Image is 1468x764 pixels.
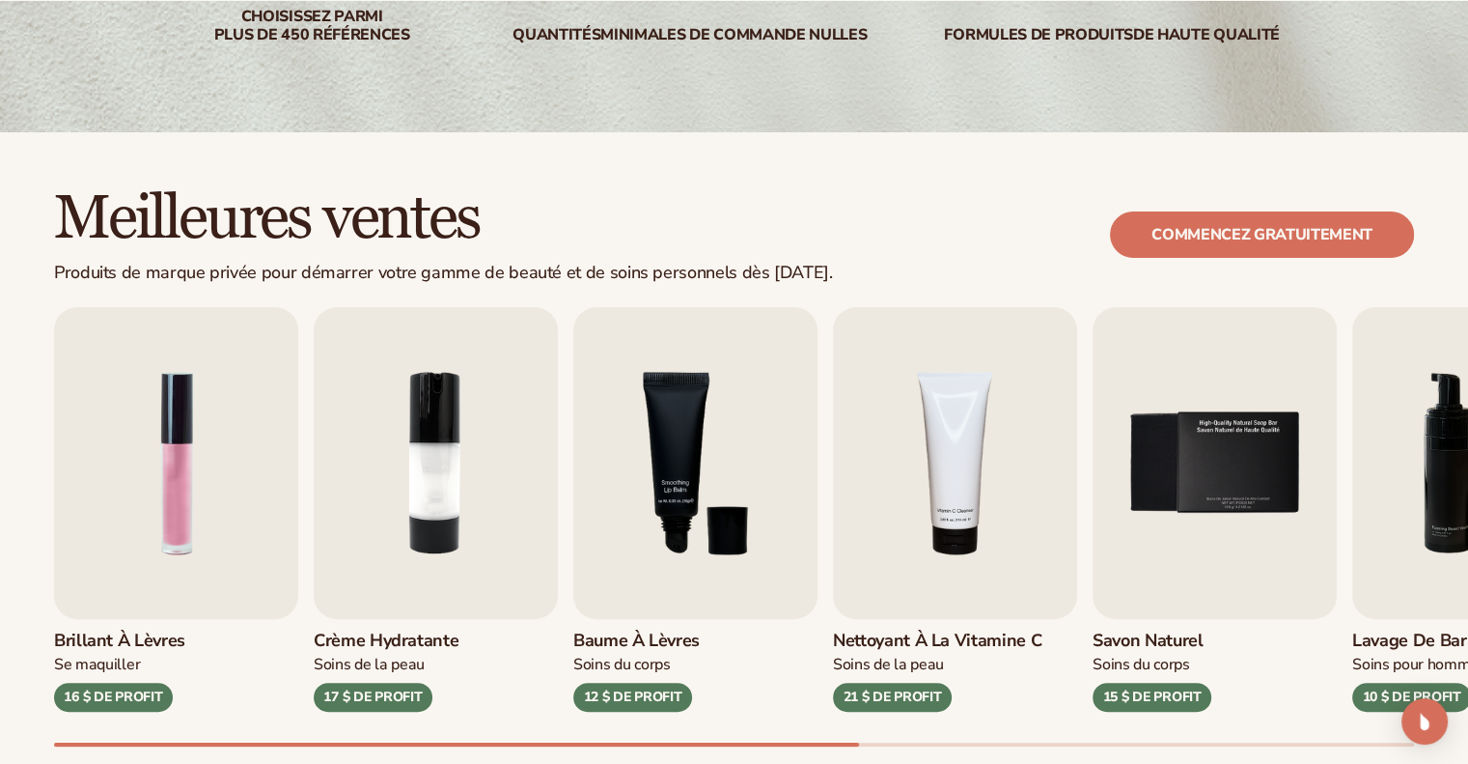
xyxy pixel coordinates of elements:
font: Commencez gratuitement [1151,224,1372,245]
a: 1 / 9 [54,307,298,712]
font: 12 $ DE PROFIT [583,688,681,706]
font: Formules de produits [944,24,1133,45]
div: Open Intercom Messenger [1401,698,1448,745]
a: Commencez gratuitement [1110,212,1414,258]
font: Choisissez parmi [241,6,383,27]
font: 15 $ DE PROFIT [1102,688,1201,706]
font: Savon naturel [1093,629,1203,652]
font: Soins de la peau [314,654,425,675]
font: Soins du corps [573,654,671,675]
font: minimales de commande nulles [600,24,867,45]
a: 5 / 9 [1093,307,1337,712]
font: de haute qualité [1133,24,1280,45]
font: 16 $ DE PROFIT [64,688,162,706]
font: Nettoyant à la vitamine C [833,629,1041,652]
font: Crème hydratante [314,629,458,652]
a: 2 / 9 [314,307,558,712]
font: Meilleures ventes [54,181,480,256]
font: Se maquiller [54,654,140,675]
font: Soins de la peau [833,654,944,675]
font: Produits de marque privée pour démarrer votre gamme de beauté et de soins personnels dès [DATE]. [54,261,832,284]
font: Soins du corps [1093,654,1190,675]
font: Brillant à lèvres [54,629,185,652]
font: 17 $ DE PROFIT [323,688,422,706]
font: Quantités [512,24,600,45]
font: plus de 450 références [214,24,410,45]
font: Baume à lèvres [573,629,700,652]
a: 3 / 9 [573,307,817,712]
a: 4 / 9 [833,307,1077,712]
font: 10 $ DE PROFIT [1362,688,1460,706]
font: 21 $ DE PROFIT [843,688,941,706]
